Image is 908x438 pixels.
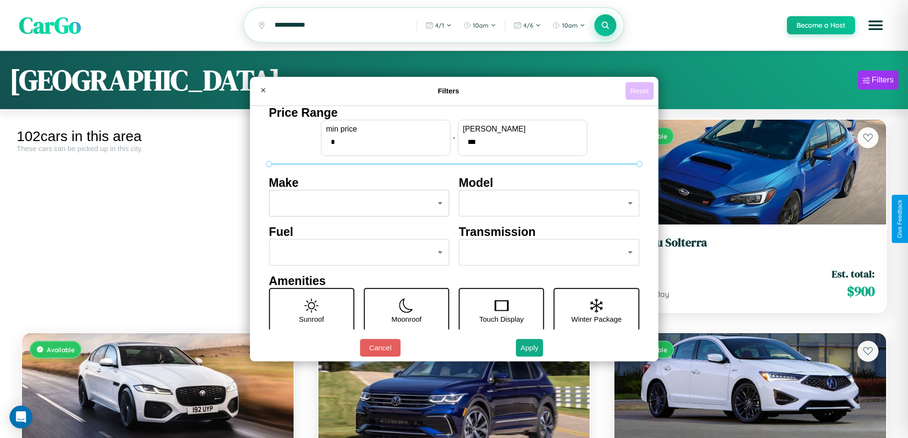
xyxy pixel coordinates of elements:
p: - [453,131,455,144]
p: Winter Package [571,313,622,326]
h1: [GEOGRAPHIC_DATA] [10,61,280,100]
button: Filters [858,71,898,90]
h4: Fuel [269,225,449,239]
span: Available [47,346,75,354]
button: Cancel [360,339,400,357]
h4: Transmission [459,225,640,239]
h4: Price Range [269,106,639,120]
span: 4 / 1 [435,21,444,29]
div: 102 cars in this area [17,128,299,144]
p: Touch Display [479,313,523,326]
button: Become a Host [787,16,855,34]
button: 10am [548,18,590,33]
button: 10am [459,18,501,33]
a: Subaru Solterra2024 [626,236,875,259]
button: Apply [516,339,543,357]
h4: Make [269,176,449,190]
span: CarGo [19,10,81,41]
span: / day [649,289,669,299]
span: 10am [473,21,489,29]
button: Reset [625,82,653,100]
div: These cars can be picked up in this city. [17,144,299,153]
label: min price [326,125,445,133]
div: Open Intercom Messenger [10,406,32,428]
p: Moonroof [391,313,421,326]
label: [PERSON_NAME] [463,125,582,133]
h4: Amenities [269,274,639,288]
div: Filters [872,75,894,85]
h4: Filters [272,87,625,95]
h3: Subaru Solterra [626,236,875,250]
div: Give Feedback [897,200,903,238]
button: Open menu [862,12,889,39]
button: 4/6 [509,18,546,33]
span: Est. total: [832,267,875,281]
span: 4 / 6 [523,21,533,29]
span: $ 900 [847,282,875,301]
h4: Model [459,176,640,190]
p: Sunroof [299,313,324,326]
button: 4/1 [421,18,457,33]
span: 10am [562,21,578,29]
